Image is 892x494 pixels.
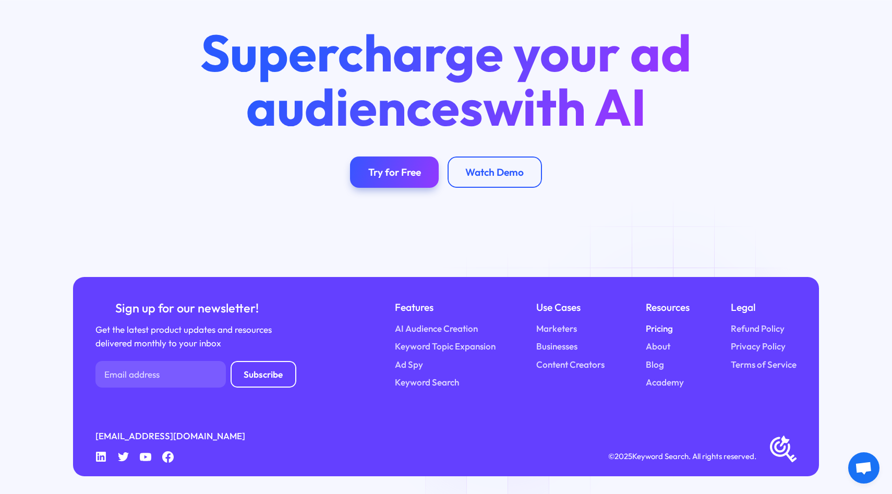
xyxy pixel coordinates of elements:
input: Email address [95,361,226,388]
a: Businesses [536,340,577,353]
a: [EMAIL_ADDRESS][DOMAIN_NAME] [95,429,245,443]
a: AI Audience Creation [395,322,478,335]
input: Subscribe [231,361,296,388]
div: Use Cases [536,299,605,315]
div: Sign up for our newsletter! [95,299,279,316]
a: Open chat [848,452,879,484]
div: Try for Free [368,166,421,178]
a: Keyword Search [395,376,459,389]
div: Get the latest product updates and resources delivered monthly to your inbox [95,323,279,350]
a: Ad Spy [395,358,423,371]
h2: Supercharge your ad audiences [178,26,714,135]
div: Legal [731,299,797,315]
a: Terms of Service [731,358,797,371]
a: Watch Demo [448,156,542,188]
a: Keyword Topic Expansion [395,340,496,353]
form: Newsletter Form [95,361,296,388]
a: Academy [646,376,684,389]
div: Resources [646,299,690,315]
span: with AI [483,75,646,139]
div: Watch Demo [465,166,524,178]
a: Try for Free [350,156,439,188]
span: 2025 [614,451,632,461]
a: Refund Policy [731,322,785,335]
a: Blog [646,358,664,371]
div: Features [395,299,496,315]
div: © Keyword Search. All rights reserved. [608,450,756,463]
a: About [646,340,670,353]
a: Pricing [646,322,673,335]
a: Privacy Policy [731,340,786,353]
a: Marketers [536,322,577,335]
a: Content Creators [536,358,605,371]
